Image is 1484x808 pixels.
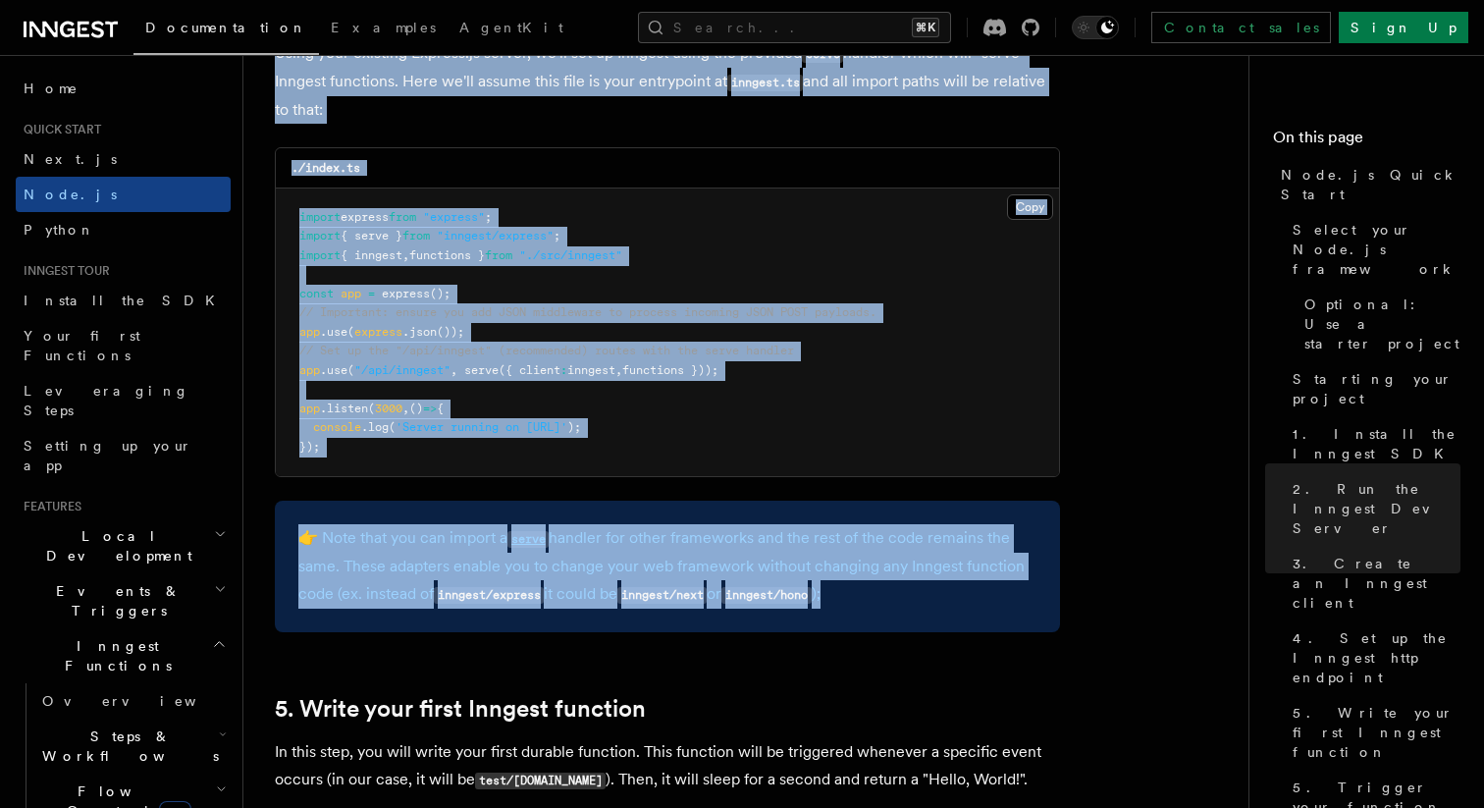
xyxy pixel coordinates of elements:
[1293,703,1460,762] span: 5. Write your first Inngest function
[133,6,319,55] a: Documentation
[299,402,320,415] span: app
[16,373,231,428] a: Leveraging Steps
[430,287,450,300] span: ();
[299,305,876,319] span: // Important: ensure you add JSON middleware to process incoming JSON POST payloads.
[802,46,843,63] code: serve
[409,248,485,262] span: functions }
[1285,546,1460,620] a: 3. Create an Inngest client
[16,636,212,675] span: Inngest Functions
[1285,212,1460,287] a: Select your Node.js framework
[299,229,341,242] span: import
[341,210,389,224] span: express
[1293,424,1460,463] span: 1. Install the Inngest SDK
[24,328,140,363] span: Your first Functions
[1151,12,1331,43] a: Contact sales
[615,363,622,377] span: ,
[560,363,567,377] span: :
[298,524,1036,609] p: 👉 Note that you can import a handler for other frameworks and the rest of the code remains the sa...
[299,363,320,377] span: app
[1285,361,1460,416] a: Starting your project
[402,229,430,242] span: from
[389,420,396,434] span: (
[1273,157,1460,212] a: Node.js Quick Start
[16,318,231,373] a: Your first Functions
[1007,194,1053,220] button: Copy
[567,363,615,377] span: inngest
[1285,620,1460,695] a: 4. Set up the Inngest http endpoint
[402,248,409,262] span: ,
[485,210,492,224] span: ;
[507,531,549,548] code: serve
[485,248,512,262] span: from
[16,518,231,573] button: Local Development
[16,263,110,279] span: Inngest tour
[16,428,231,483] a: Setting up your app
[24,151,117,167] span: Next.js
[354,325,402,339] span: express
[313,420,361,434] span: console
[448,6,575,53] a: AgentKit
[299,440,320,454] span: });
[1285,695,1460,770] a: 5. Write your first Inngest function
[16,212,231,247] a: Python
[368,402,375,415] span: (
[16,141,231,177] a: Next.js
[1285,471,1460,546] a: 2. Run the Inngest Dev Server
[24,293,227,308] span: Install the SDK
[16,526,214,566] span: Local Development
[475,773,606,789] code: test/[DOMAIN_NAME]
[567,420,581,434] span: );
[331,20,436,35] span: Examples
[1293,628,1460,687] span: 4. Set up the Inngest http endpoint
[1293,369,1460,408] span: Starting your project
[368,287,375,300] span: =
[320,402,368,415] span: .listen
[341,229,402,242] span: { serve }
[437,325,464,339] span: ());
[16,71,231,106] a: Home
[24,187,117,202] span: Node.js
[617,587,707,604] code: inngest/next
[320,325,347,339] span: .use
[1285,416,1460,471] a: 1. Install the Inngest SDK
[291,161,360,175] code: ./index.ts
[519,248,622,262] span: "./src/inngest"
[409,402,423,415] span: ()
[402,325,437,339] span: .json
[347,325,354,339] span: (
[396,420,567,434] span: 'Server running on [URL]'
[16,177,231,212] a: Node.js
[499,363,560,377] span: ({ client
[145,20,307,35] span: Documentation
[34,719,231,774] button: Steps & Workflows
[450,363,457,377] span: ,
[912,18,939,37] kbd: ⌘K
[423,402,437,415] span: =>
[1072,16,1119,39] button: Toggle dark mode
[320,363,347,377] span: .use
[341,287,361,300] span: app
[34,683,231,719] a: Overview
[16,499,81,514] span: Features
[1339,12,1468,43] a: Sign Up
[16,573,231,628] button: Events & Triggers
[16,122,101,137] span: Quick start
[299,325,320,339] span: app
[382,287,430,300] span: express
[347,363,354,377] span: (
[354,363,450,377] span: "/api/inngest"
[299,248,341,262] span: import
[341,248,402,262] span: { inngest
[24,438,192,473] span: Setting up your app
[361,420,389,434] span: .log
[727,75,803,91] code: inngest.ts
[1293,479,1460,538] span: 2. Run the Inngest Dev Server
[622,363,718,377] span: functions }));
[319,6,448,53] a: Examples
[275,695,646,723] a: 5. Write your first Inngest function
[16,283,231,318] a: Install the SDK
[275,39,1060,124] p: Using your existing Express.js server, we'll set up Inngest using the provided handler which will...
[1281,165,1460,204] span: Node.js Quick Start
[638,12,951,43] button: Search...⌘K
[24,383,189,418] span: Leveraging Steps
